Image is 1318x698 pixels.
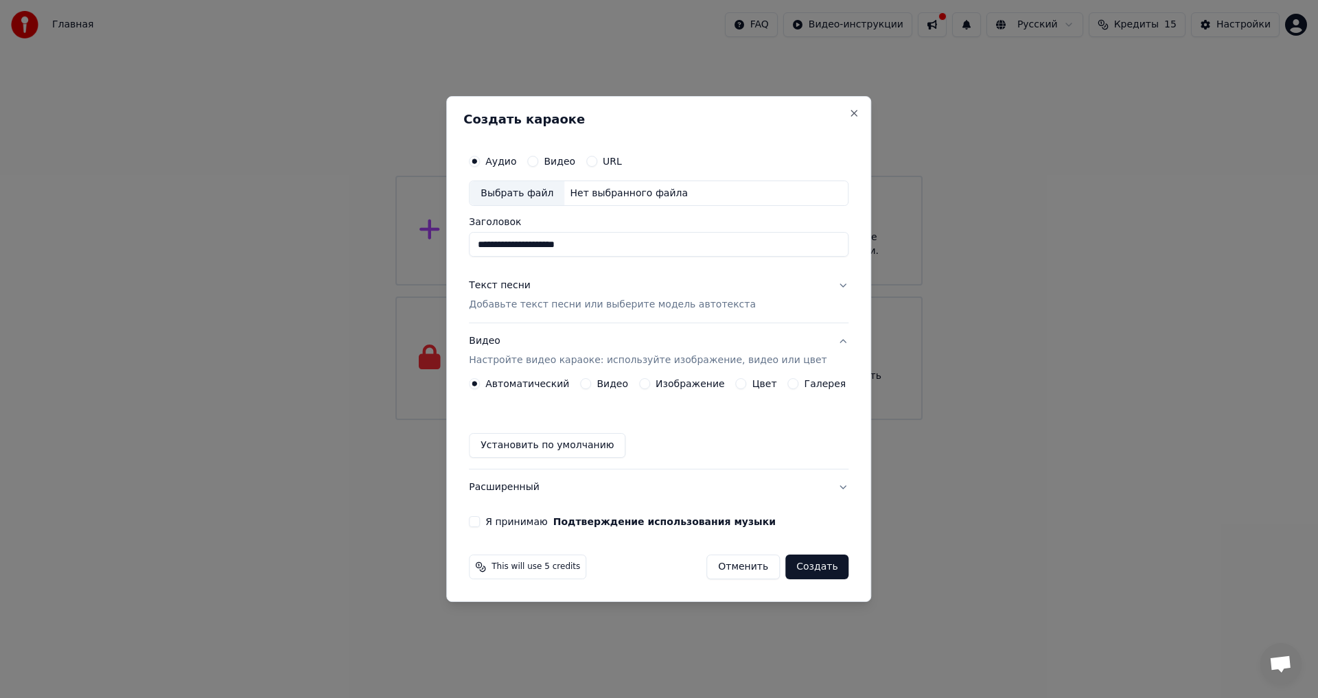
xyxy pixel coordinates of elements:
button: Создать [785,555,848,579]
button: ВидеоНастройте видео караоке: используйте изображение, видео или цвет [469,324,848,379]
button: Расширенный [469,469,848,505]
p: Настройте видео караоке: используйте изображение, видео или цвет [469,353,826,367]
div: ВидеоНастройте видео караоке: используйте изображение, видео или цвет [469,378,848,469]
button: Текст песниДобавьте текст песни или выберите модель автотекста [469,268,848,323]
label: Видео [597,379,628,388]
button: Я принимаю [553,517,776,526]
h2: Создать караоке [463,113,854,126]
label: URL [603,156,622,166]
label: Заголовок [469,218,848,227]
div: Выбрать файл [470,181,564,206]
button: Отменить [706,555,780,579]
label: Я принимаю [485,517,776,526]
div: Текст песни [469,279,531,293]
label: Галерея [805,379,846,388]
div: Видео [469,335,826,368]
label: Аудио [485,156,516,166]
label: Видео [544,156,575,166]
p: Добавьте текст песни или выберите модель автотекста [469,299,756,312]
label: Цвет [752,379,777,388]
div: Нет выбранного файла [564,187,693,200]
span: This will use 5 credits [492,561,580,572]
label: Автоматический [485,379,569,388]
label: Изображение [656,379,725,388]
button: Установить по умолчанию [469,433,625,458]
